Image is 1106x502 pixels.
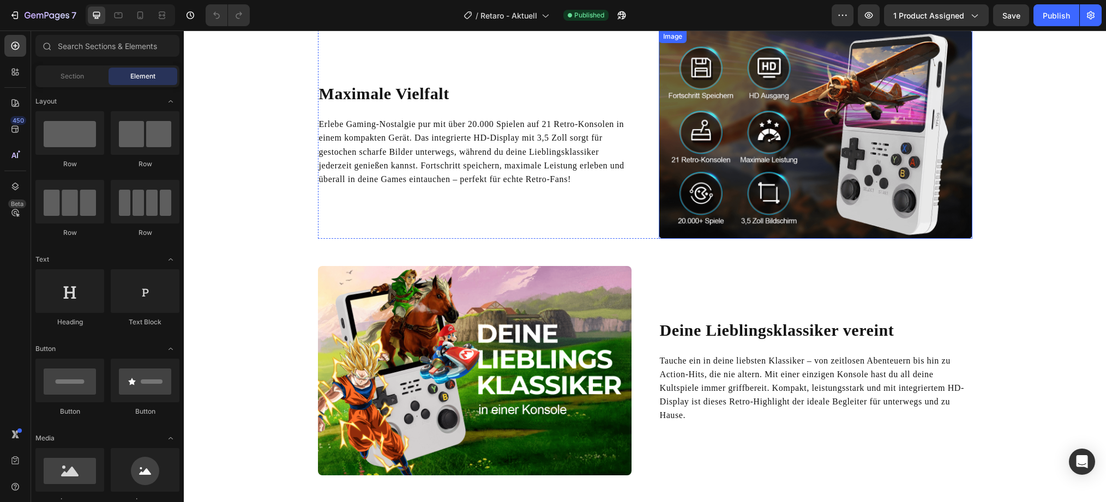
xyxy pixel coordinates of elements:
div: Open Intercom Messenger [1069,449,1095,475]
div: Beta [8,199,26,208]
span: Button [35,344,56,354]
div: Heading [35,317,104,327]
div: Button [35,407,104,416]
span: Layout [35,96,57,106]
span: Toggle open [162,340,179,358]
span: 1 product assigned [893,10,964,21]
button: 1 product assigned [884,4,989,26]
strong: Deine Lieblingsklassiker vereint [476,291,711,309]
span: / [476,10,478,21]
div: Row [111,159,179,169]
div: 450 [10,116,26,125]
span: Text [35,255,49,264]
iframe: Design area [184,31,1106,502]
div: Row [35,159,104,169]
img: gempages_580782547810649006-6a9c3d57-6ad2-40ae-a74d-0b345bfb7f69.png [134,235,448,444]
span: Toggle open [162,430,179,447]
span: Media [35,433,55,443]
p: 7 [71,9,76,22]
button: Save [993,4,1029,26]
div: Image [477,1,501,11]
div: Row [111,228,179,238]
button: Publish [1033,4,1079,26]
div: Undo/Redo [206,4,250,26]
span: Save [1002,11,1020,20]
span: Tauche ein in deine liebsten Klassiker – von zeitlosen Abenteuern bis hin zu Action-Hits, die nie... [476,325,780,390]
span: Element [130,71,155,81]
input: Search Sections & Elements [35,35,179,57]
button: 7 [4,4,81,26]
span: Retaro - Aktuell [480,10,537,21]
div: Row [35,228,104,238]
div: Button [111,407,179,416]
div: Publish [1043,10,1070,21]
span: Published [574,10,604,20]
span: Toggle open [162,251,179,268]
span: Section [61,71,84,81]
div: Text Block [111,317,179,327]
span: Toggle open [162,93,179,110]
